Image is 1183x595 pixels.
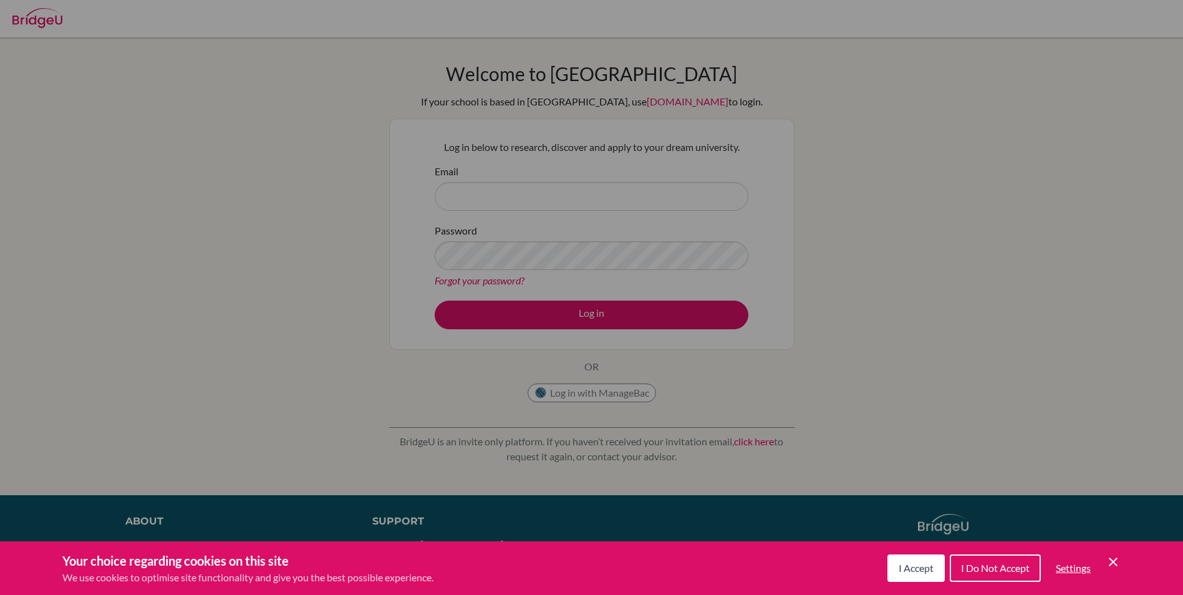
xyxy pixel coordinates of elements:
span: Settings [1056,562,1091,574]
button: I Do Not Accept [950,554,1041,582]
p: We use cookies to optimise site functionality and give you the best possible experience. [62,570,433,585]
h3: Your choice regarding cookies on this site [62,551,433,570]
button: Save and close [1106,554,1121,569]
span: I Accept [899,562,934,574]
span: I Do Not Accept [961,562,1030,574]
button: I Accept [887,554,945,582]
button: Settings [1046,556,1101,581]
